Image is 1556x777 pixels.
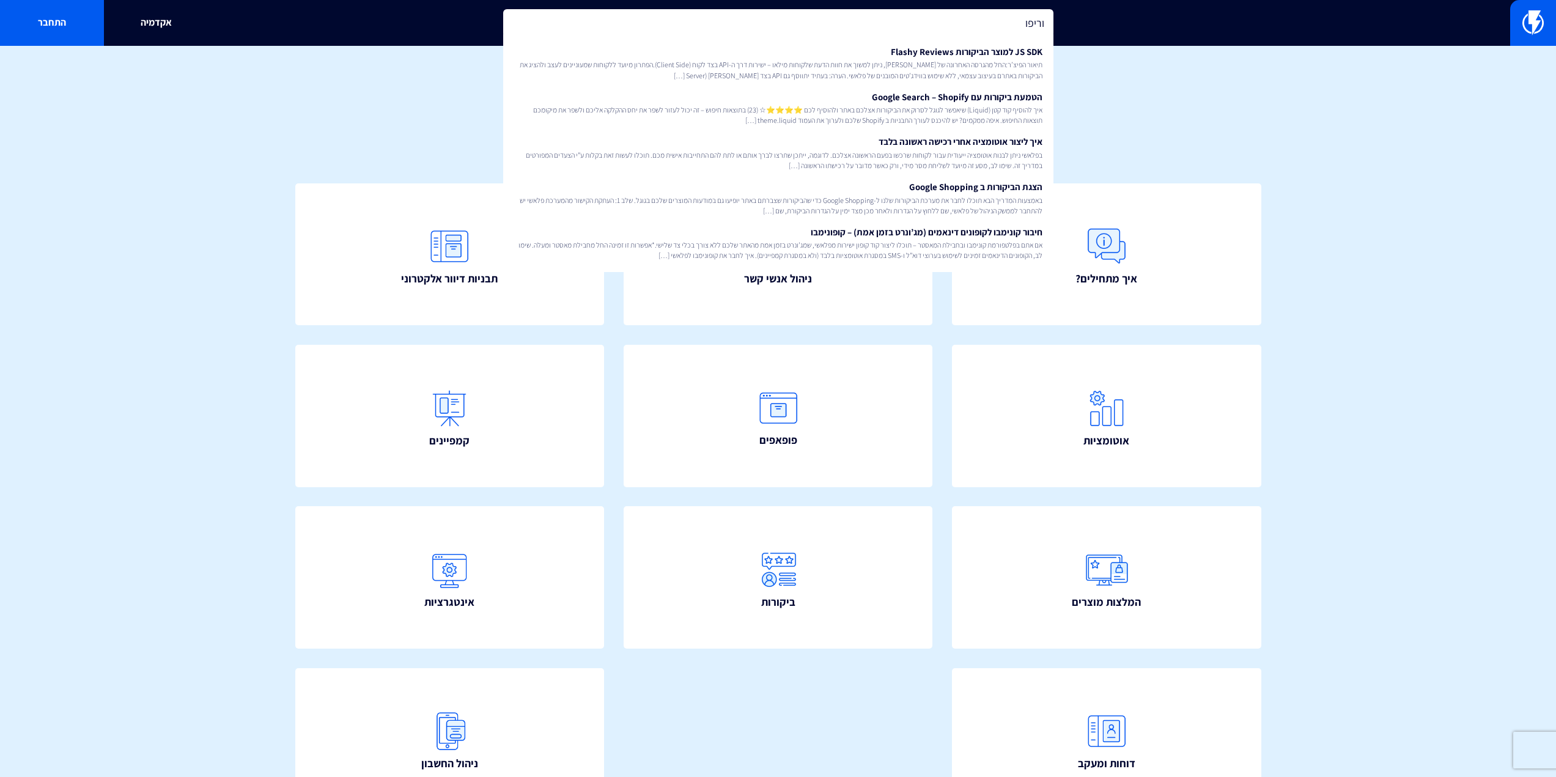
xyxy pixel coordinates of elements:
[952,345,1261,487] a: אוטומציות
[759,432,797,448] span: פופאפים
[295,506,605,649] a: אינטגרציות
[952,183,1261,326] a: איך מתחילים?
[18,64,1538,89] h1: איך אפשר לעזור?
[514,59,1042,80] span: תיאור הפיצ’ר:החל מהגרסה האחרונה של [PERSON_NAME], ניתן למשוך את חוות הדעת שלקוחות מילאו – ישירות ...
[514,150,1042,171] span: בפלאשי ניתן לבנות אוטומציה ייעודית עבור לקוחות שרכשו בפעם הראשונה אצלכם. לדוגמה, ייתכן שתרצו לברך...
[509,221,1047,266] a: חיבור קונימבו לקופונים דינאמים (מג’ונרט בזמן אמת) – קופונימבואם אתם בפלטפורמת קונימבו ובחבילת המא...
[509,40,1047,86] a: JS SDK למוצר הביקורות Flashy Reviewsתיאור הפיצ’ר:החל מהגרסה האחרונה של [PERSON_NAME], ניתן למשוך ...
[624,345,933,487] a: פופאפים
[1083,433,1129,449] span: אוטומציות
[514,105,1042,125] span: איך להוסיף קוד קטן (Liquid) שיאפשר לגוגל לסרוק את הביקורות אצלכם באתר ולהוסיף לכם ⭐️⭐️⭐️⭐️☆ (23) ...
[401,271,498,287] span: תבניות דיוור אלקטרוני
[509,86,1047,131] a: הטמעת ביקורות עם Google Search – Shopifyאיך להוסיף קוד קטן (Liquid) שיאפשר לגוגל לסרוק את הביקורו...
[503,9,1053,37] input: חיפוש מהיר...
[429,433,470,449] span: קמפיינים
[1072,594,1141,610] span: המלצות מוצרים
[744,271,812,287] span: ניהול אנשי קשר
[761,594,795,610] span: ביקורות
[1075,271,1137,287] span: איך מתחילים?
[1078,756,1135,771] span: דוחות ומעקב
[295,183,605,326] a: תבניות דיוור אלקטרוני
[421,756,478,771] span: ניהול החשבון
[509,130,1047,175] a: איך ליצור אוטומציה אחרי רכישה ראשונה בלבדבפלאשי ניתן לבנות אוטומציה ייעודית עבור לקוחות שרכשו בפע...
[514,195,1042,216] span: באמצעות המדריך הבא תוכלו לחבר את מערכת הביקורות שלנו ל-Google Shopping כדי שהביקורות שצברתם באתר ...
[295,345,605,487] a: קמפיינים
[952,506,1261,649] a: המלצות מוצרים
[509,175,1047,221] a: הצגת הביקורות ב Google Shoppingבאמצעות המדריך הבא תוכלו לחבר את מערכת הביקורות שלנו ל-Google Shop...
[424,594,474,610] span: אינטגרציות
[514,240,1042,260] span: אם אתם בפלטפורמת קונימבו ובחבילת המאסטר – תוכלו ליצור קוד קופון ישירות מפלאשי, שמג’ונרט בזמן אמת ...
[624,506,933,649] a: ביקורות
